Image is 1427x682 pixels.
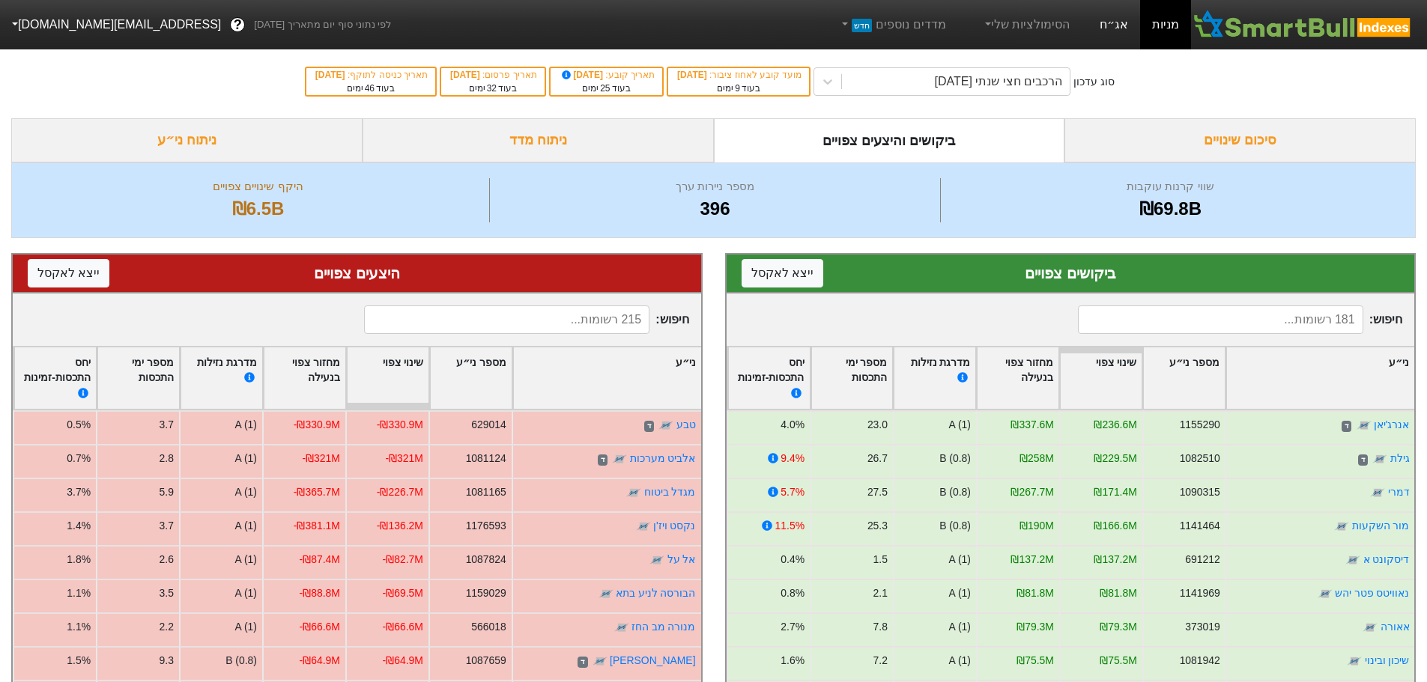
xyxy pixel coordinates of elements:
[315,70,348,80] span: [DATE]
[1357,454,1367,466] span: ד
[598,454,608,466] span: ד
[852,19,872,32] span: חדש
[450,70,482,80] span: [DATE]
[1179,585,1220,601] div: 1141969
[160,619,174,635] div: 2.2
[1019,451,1054,466] div: ₪258M
[976,10,1076,40] a: הסימולציות שלי
[67,585,91,601] div: 1.1%
[873,552,887,567] div: 1.5
[948,619,970,635] div: A (1)
[728,347,810,409] div: Toggle SortBy
[616,587,696,599] a: הבורסה לניע בתא
[28,262,686,284] div: היצעים צפויים
[67,653,91,669] div: 1.5%
[160,653,174,669] div: 9.3
[653,520,696,532] a: נקסט ויז'ן
[225,653,257,669] div: B (0.8)
[14,347,96,409] div: Toggle SortBy
[781,619,805,635] div: 2.7%
[1073,74,1115,90] div: סוג עדכון
[487,83,497,94] span: 32
[631,621,696,633] a: מנורה מב החז
[644,486,696,498] a: מגדל ביטוח
[377,484,423,500] div: -₪226.7M
[294,518,340,534] div: -₪381.1M
[513,347,701,409] div: Toggle SortBy
[449,82,537,95] div: בעוד ימים
[19,355,91,402] div: יחס התכסות-זמינות
[1363,553,1409,565] a: דיסקונט א
[1363,621,1378,636] img: tase link
[235,552,257,567] div: A (1)
[67,484,91,500] div: 3.7%
[160,518,174,534] div: 3.7
[867,484,887,500] div: 27.5
[742,259,823,287] button: ייצא לאקסל
[733,355,805,402] div: יחס התכסות-זמינות
[1380,621,1409,633] a: אאורה
[1179,451,1220,466] div: 1082510
[945,178,1396,195] div: שווי קרנות עוקבות
[294,484,340,500] div: -₪365.7M
[294,417,340,433] div: -₪330.9M
[471,619,506,635] div: 566018
[235,619,257,635] div: A (1)
[363,118,714,162] div: ניתוח מדד
[181,347,262,409] div: Toggle SortBy
[466,552,506,567] div: 1087824
[466,585,506,601] div: 1159029
[1351,520,1409,532] a: מור השקעות
[385,451,422,466] div: -₪321M
[1011,484,1053,500] div: ₪267.7M
[630,452,696,464] a: אלביט מערכות
[558,68,655,82] div: תאריך קובע :
[614,621,629,636] img: tase link
[11,118,363,162] div: ניתוח ני״ע
[939,484,971,500] div: B (0.8)
[466,484,506,500] div: 1081165
[781,552,805,567] div: 0.4%
[494,178,936,195] div: מספר ניירות ערך
[612,452,627,467] img: tase link
[1094,484,1136,500] div: ₪171.4M
[67,451,91,466] div: 0.7%
[1179,653,1220,669] div: 1081942
[1078,305,1363,334] input: 181 רשומות...
[948,552,970,567] div: A (1)
[775,518,804,534] div: 11.5%
[235,518,257,534] div: A (1)
[977,347,1058,409] div: Toggle SortBy
[939,451,971,466] div: B (0.8)
[254,17,391,32] span: לפי נתוני סוף יום מתאריך [DATE]
[935,73,1063,91] div: הרכבים חצי שנתי [DATE]
[578,657,587,669] span: ד
[383,619,423,635] div: -₪66.6M
[383,552,423,567] div: -₪82.7M
[1100,653,1137,669] div: ₪75.5M
[1387,486,1409,498] a: דמרי
[235,484,257,500] div: A (1)
[867,518,887,534] div: 25.3
[1011,552,1053,567] div: ₪137.2M
[430,347,512,409] div: Toggle SortBy
[1017,653,1054,669] div: ₪75.5M
[383,585,423,601] div: -₪69.5M
[610,654,695,666] a: [PERSON_NAME]
[160,417,174,433] div: 3.7
[235,585,257,601] div: A (1)
[742,262,1400,284] div: ביקושים צפויים
[377,518,423,534] div: -₪136.2M
[1334,520,1349,535] img: tase link
[560,70,606,80] span: [DATE]
[1372,452,1387,467] img: tase link
[347,347,428,409] div: Toggle SortBy
[1100,585,1137,601] div: ₪81.8M
[364,305,688,334] span: חיפוש :
[948,653,970,669] div: A (1)
[667,553,696,565] a: אל על
[735,83,740,94] span: 9
[1364,654,1409,666] a: שיכון ובינוי
[1226,347,1414,409] div: Toggle SortBy
[466,518,506,534] div: 1176593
